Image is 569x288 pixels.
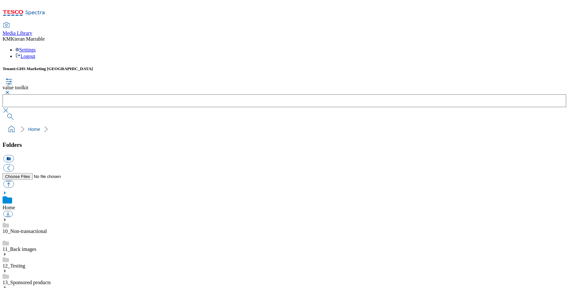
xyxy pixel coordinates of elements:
[3,141,566,148] h3: Folders
[11,36,45,42] span: Kieran Marrable
[3,85,28,90] span: value toolkit
[3,205,15,210] a: Home
[3,66,566,71] h5: Tenant:
[3,280,51,285] a: 13_Sponsored products
[3,123,566,135] nav: breadcrumb
[15,53,35,59] a: Logout
[6,124,17,134] a: home
[3,36,11,42] span: KM
[3,30,32,36] span: Media Library
[17,66,93,71] span: GHS Marketing [GEOGRAPHIC_DATA]
[3,263,25,268] a: 12_Testing
[28,127,40,132] a: Home
[3,23,32,36] a: Media Library
[3,246,36,252] a: 11_Back images
[15,47,36,52] a: Settings
[3,228,47,234] a: 10_Non-transactional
